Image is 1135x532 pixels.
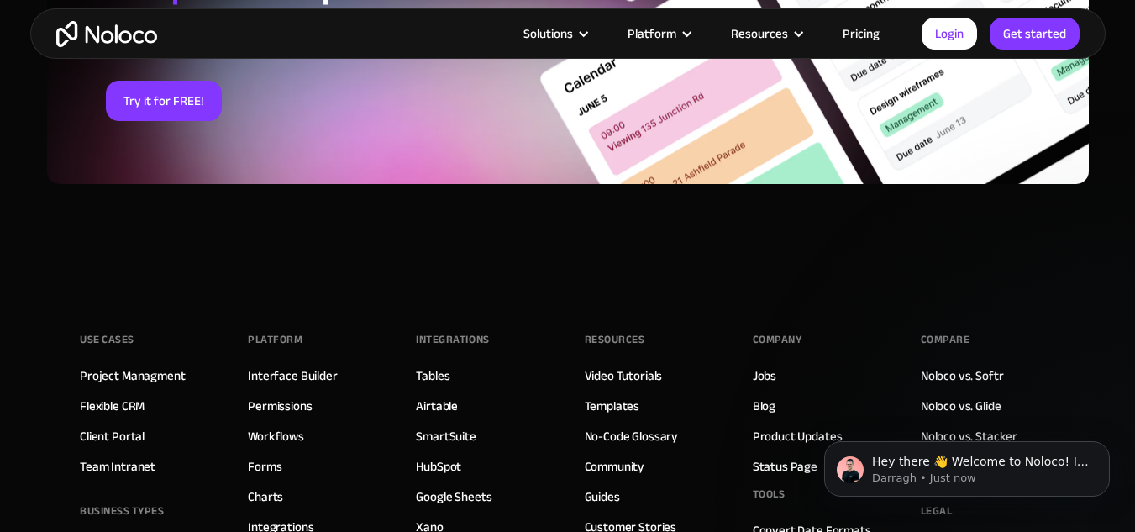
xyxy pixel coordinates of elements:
[753,482,786,507] div: Tools
[822,23,901,45] a: Pricing
[80,456,155,477] a: Team Intranet
[753,327,802,352] div: Company
[248,327,302,352] div: Platform
[416,456,461,477] a: HubSpot
[585,486,620,508] a: Guides
[106,81,222,121] a: Try it for FREE!
[248,365,337,387] a: Interface Builder
[80,365,185,387] a: Project Managment
[80,498,164,524] div: BUSINESS TYPES
[502,23,607,45] div: Solutions
[921,327,970,352] div: Compare
[56,21,157,47] a: home
[585,456,645,477] a: Community
[416,395,458,417] a: Airtable
[416,425,476,447] a: SmartSuite
[585,365,663,387] a: Video Tutorials
[248,486,283,508] a: Charts
[922,18,977,50] a: Login
[416,327,489,352] div: INTEGRATIONS
[248,395,312,417] a: Permissions
[80,327,134,352] div: Use Cases
[710,23,822,45] div: Resources
[416,365,449,387] a: Tables
[585,425,679,447] a: No-Code Glossary
[921,395,1001,417] a: Noloco vs. Glide
[731,23,788,45] div: Resources
[990,18,1080,50] a: Get started
[585,395,640,417] a: Templates
[248,456,281,477] a: Forms
[248,425,304,447] a: Workflows
[753,456,817,477] a: Status Page
[628,23,676,45] div: Platform
[523,23,573,45] div: Solutions
[80,425,145,447] a: Client Portal
[799,406,1135,524] iframe: Intercom notifications message
[753,425,843,447] a: Product Updates
[921,365,1004,387] a: Noloco vs. Softr
[80,395,145,417] a: Flexible CRM
[753,395,775,417] a: Blog
[753,365,776,387] a: Jobs
[416,486,491,508] a: Google Sheets
[607,23,710,45] div: Platform
[585,327,645,352] div: Resources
